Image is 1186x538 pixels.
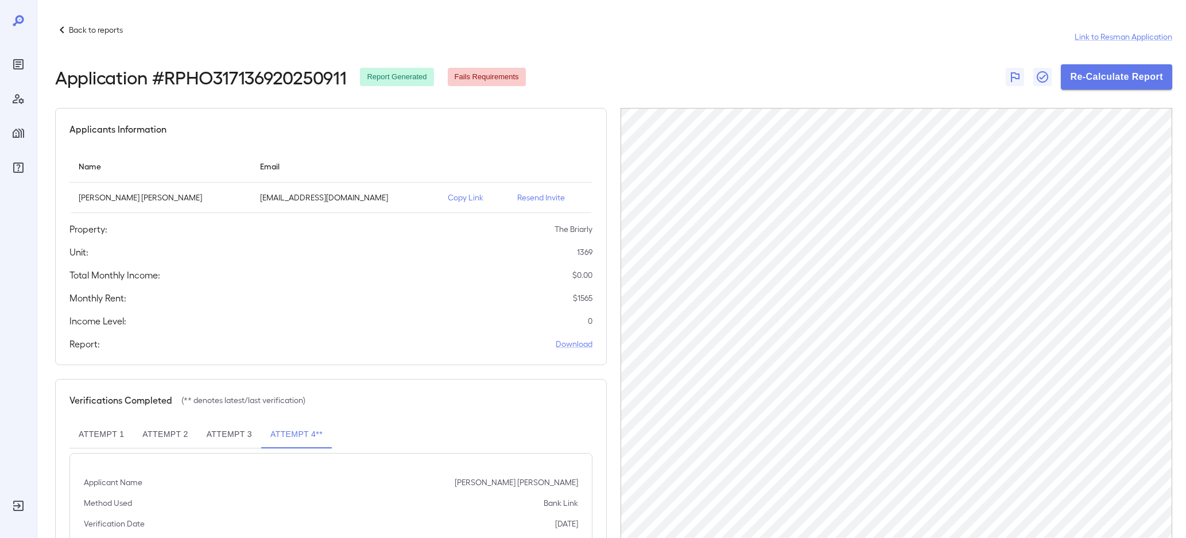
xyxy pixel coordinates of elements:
button: Attempt 4** [261,421,332,448]
h5: Unit: [69,245,88,259]
span: Report Generated [360,72,433,83]
p: Method Used [84,497,132,509]
div: FAQ [9,158,28,177]
a: Download [556,338,592,350]
a: Link to Resman Application [1075,31,1172,42]
th: Name [69,150,251,183]
button: Attempt 1 [69,421,133,448]
p: The Briarly [555,223,592,235]
div: Manage Properties [9,124,28,142]
span: Fails Requirements [448,72,526,83]
p: Resend Invite [517,192,583,203]
th: Email [251,150,439,183]
h5: Report: [69,337,100,351]
p: (** denotes latest/last verification) [181,394,305,406]
table: simple table [69,150,592,213]
p: [DATE] [555,518,578,529]
h5: Property: [69,222,107,236]
p: $ 0.00 [572,269,592,281]
button: Flag Report [1006,68,1024,86]
div: Manage Users [9,90,28,108]
div: Reports [9,55,28,73]
button: Attempt 3 [197,421,261,448]
h5: Monthly Rent: [69,291,126,305]
p: [PERSON_NAME] [PERSON_NAME] [79,192,242,203]
button: Close Report [1033,68,1052,86]
h5: Income Level: [69,314,126,328]
button: Attempt 2 [133,421,197,448]
h5: Total Monthly Income: [69,268,160,282]
h5: Verifications Completed [69,393,172,407]
p: Copy Link [448,192,498,203]
p: 1369 [577,246,592,258]
p: Verification Date [84,518,145,529]
p: [PERSON_NAME] [PERSON_NAME] [455,477,578,488]
p: Back to reports [69,24,123,36]
button: Re-Calculate Report [1061,64,1172,90]
p: Applicant Name [84,477,142,488]
p: Bank Link [544,497,578,509]
div: Log Out [9,497,28,515]
p: 0 [588,315,592,327]
h5: Applicants Information [69,122,166,136]
h2: Application # RPHO317136920250911 [55,67,346,87]
p: [EMAIL_ADDRESS][DOMAIN_NAME] [260,192,429,203]
p: $ 1565 [573,292,592,304]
